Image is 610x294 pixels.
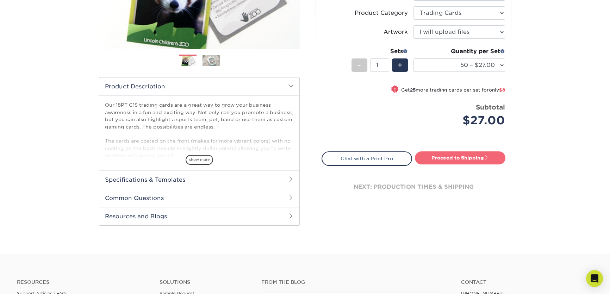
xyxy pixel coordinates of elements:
[351,47,408,56] div: Sets
[17,279,149,285] h4: Resources
[586,270,603,287] div: Open Intercom Messenger
[398,60,402,70] span: +
[355,9,408,17] div: Product Category
[384,28,408,36] div: Artwork
[410,87,416,93] strong: 25
[489,87,505,93] span: only
[105,101,294,159] p: Our 18PT C1S trading cards are a great way to grow your business awareness in a fun and exciting ...
[358,60,361,70] span: -
[99,207,299,225] h2: Resources and Blogs
[401,87,505,94] small: Get more trading cards per set for
[322,166,505,208] div: next: production times & shipping
[99,189,299,207] h2: Common Questions
[186,155,213,164] span: show more
[322,151,412,165] a: Chat with a Print Pro
[499,87,505,93] span: $8
[415,151,505,164] a: Proceed to Shipping
[203,55,220,66] img: Trading Cards 02
[413,47,505,56] div: Quantity per Set
[179,55,197,67] img: Trading Cards 01
[394,86,396,93] span: !
[261,279,442,285] h4: From the Blog
[160,279,251,285] h4: Solutions
[99,170,299,189] h2: Specifications & Templates
[461,279,593,285] a: Contact
[419,112,505,129] div: $27.00
[476,103,505,111] strong: Subtotal
[99,77,299,95] h2: Product Description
